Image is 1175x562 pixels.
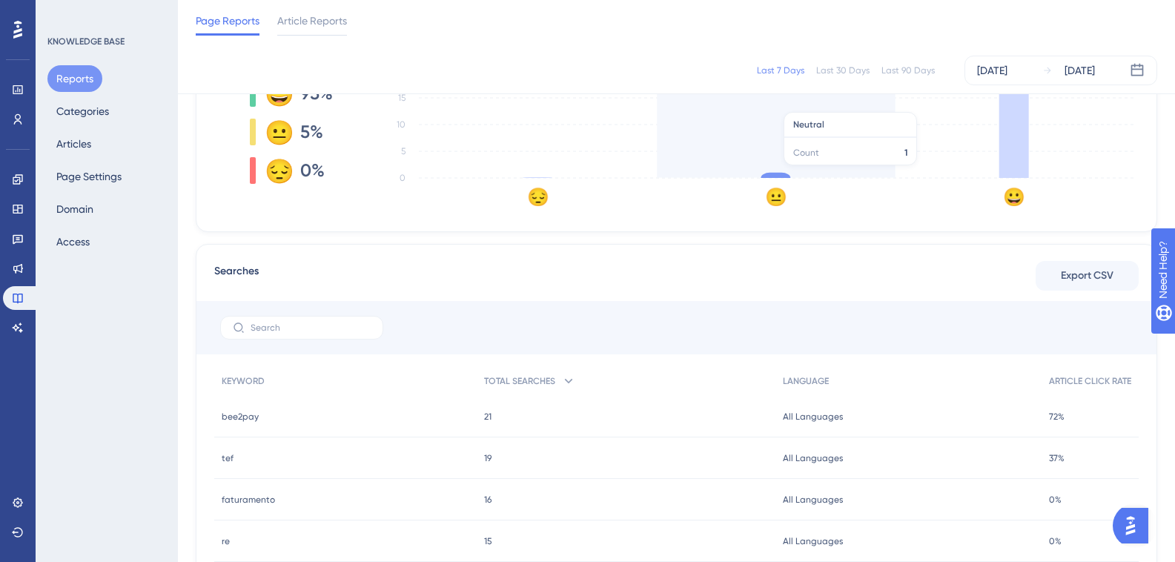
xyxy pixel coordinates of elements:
[397,119,406,130] tspan: 10
[47,163,130,190] button: Page Settings
[222,411,259,423] span: bee2pay
[47,98,118,125] button: Categories
[484,411,491,423] span: 21
[1049,494,1062,506] span: 0%
[1061,267,1113,285] span: Export CSV
[1049,452,1065,464] span: 37%
[196,12,259,30] span: Page Reports
[277,12,347,30] span: Article Reports
[222,375,265,387] span: KEYWORD
[265,120,288,144] div: 😐
[214,262,259,289] span: Searches
[265,159,288,182] div: 😔
[757,65,804,76] div: Last 7 Days
[47,36,125,47] div: KNOWLEDGE BASE
[265,82,288,105] div: 😀
[47,65,102,92] button: Reports
[222,494,275,506] span: faturamento
[47,130,100,157] button: Articles
[222,535,230,547] span: re
[47,228,99,255] button: Access
[222,452,234,464] span: tef
[1049,411,1065,423] span: 72%
[1049,375,1131,387] span: ARTICLE CLICK RATE
[47,196,102,222] button: Domain
[783,411,843,423] span: All Languages
[783,535,843,547] span: All Languages
[783,494,843,506] span: All Languages
[401,146,406,156] tspan: 5
[484,452,491,464] span: 19
[1113,503,1157,548] iframe: UserGuiding AI Assistant Launcher
[484,375,555,387] span: TOTAL SEARCHES
[1003,186,1025,208] text: 😀
[816,65,870,76] div: Last 30 Days
[484,535,492,547] span: 15
[398,93,406,103] tspan: 15
[1036,261,1139,291] button: Export CSV
[35,4,93,22] span: Need Help?
[1049,535,1062,547] span: 0%
[783,452,843,464] span: All Languages
[400,173,406,183] tspan: 0
[300,159,325,182] span: 0%
[765,186,787,208] text: 😐
[300,120,323,144] span: 5%
[251,323,371,333] input: Search
[783,375,829,387] span: LANGUAGE
[484,494,491,506] span: 16
[527,186,549,208] text: 😔
[881,65,935,76] div: Last 90 Days
[977,62,1007,79] div: [DATE]
[1065,62,1095,79] div: [DATE]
